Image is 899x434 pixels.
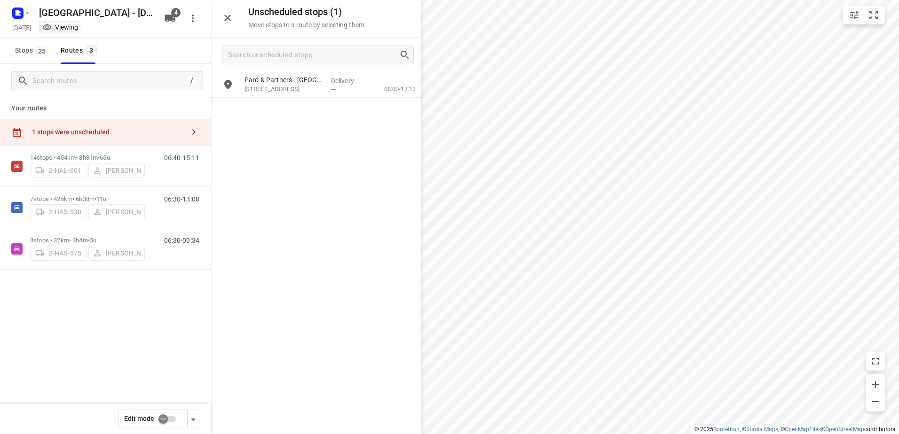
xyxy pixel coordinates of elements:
span: • [95,195,96,202]
input: Search unscheduled stops [228,48,399,62]
div: small contained button group [843,6,885,24]
div: Driver app settings [188,413,199,425]
p: Move stops to a route by selecting them. [248,21,366,29]
p: [STREET_ADDRESS] [244,85,323,94]
span: — [331,86,336,93]
p: Paro & Partners - Deurne(Zonhild) [244,75,323,85]
div: / [187,76,197,86]
h5: Unscheduled stops ( 1 ) [248,7,366,17]
span: Edit mode [124,415,154,422]
p: 14 stops • 454km • 8h31m [30,154,145,161]
div: Search [399,49,413,61]
p: Delivery [331,76,366,85]
p: Your routes [11,103,199,113]
p: 06:40-15:11 [164,154,199,162]
span: • [88,237,90,244]
span: 3 [86,45,97,54]
div: 1 stops were unscheduled [32,128,184,136]
a: Routetitan [713,426,740,433]
button: Close [218,8,237,27]
a: Stadia Maps [746,426,778,433]
span: 4 [171,8,181,17]
div: grid [211,72,421,433]
p: 06:30-13:08 [164,195,199,203]
p: 08:00-17:13 [369,85,416,94]
p: 3 stops • 32km • 3h4m [30,237,145,244]
a: OpenMapTiles [785,426,821,433]
input: Search routes [32,74,187,88]
span: • [98,154,100,161]
button: Fit zoom [864,6,883,24]
p: 06:30-09:34 [164,237,199,244]
div: Routes [61,45,100,56]
button: 4 [161,9,180,28]
span: 5u [90,237,96,244]
span: Stops [15,45,51,56]
li: © 2025 , © , © © contributors [694,426,895,433]
span: 25 [36,46,48,55]
button: More [183,9,202,28]
button: Map settings [845,6,864,24]
p: 7 stops • 425km • 6h38m [30,195,145,202]
a: OpenStreetMap [825,426,864,433]
div: You are currently in view mode. To make any changes, go to edit project. [42,23,78,32]
span: 65u [100,154,110,161]
span: 11u [96,195,106,202]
